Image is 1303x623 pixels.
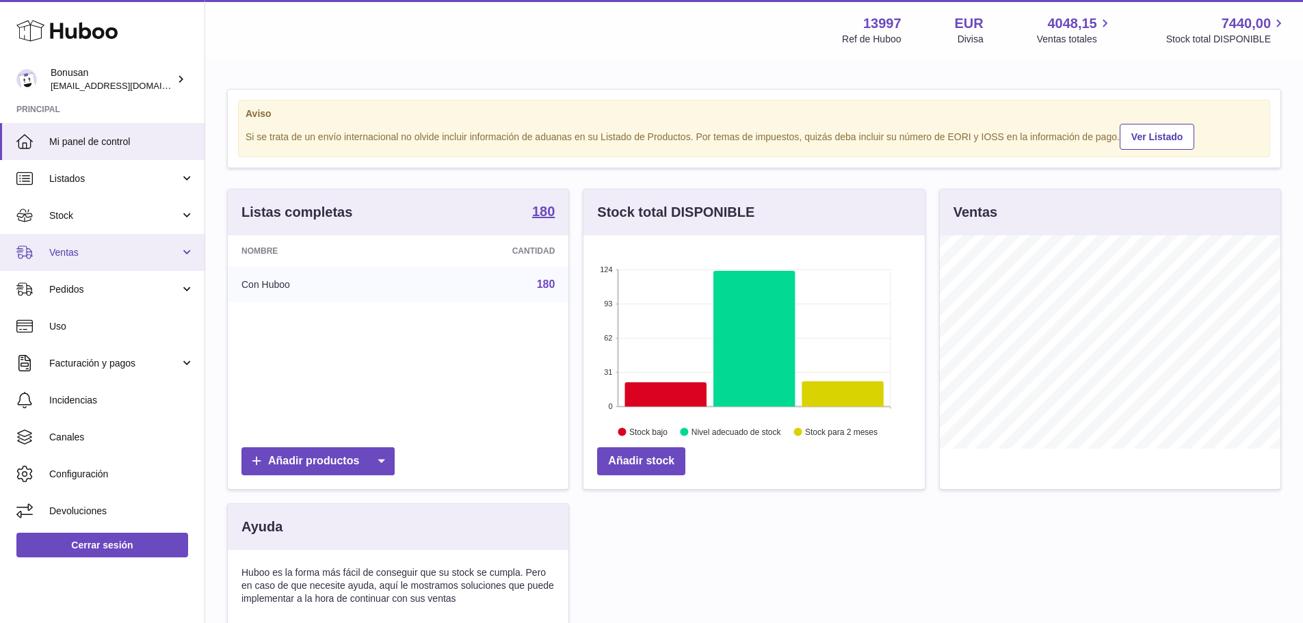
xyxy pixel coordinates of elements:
span: Listados [49,172,180,185]
strong: EUR [955,14,984,33]
text: 62 [605,334,613,342]
text: Stock para 2 meses [805,427,878,437]
a: 7440,00 Stock total DISPONIBLE [1166,14,1287,46]
div: Divisa [958,33,984,46]
p: Huboo es la forma más fácil de conseguir que su stock se cumpla. Pero en caso de que necesite ayu... [241,566,555,605]
span: Stock total DISPONIBLE [1166,33,1287,46]
div: Bonusan [51,66,174,92]
span: Mi panel de control [49,135,194,148]
h3: Listas completas [241,203,352,222]
h3: Stock total DISPONIBLE [597,203,754,222]
th: Nombre [228,235,405,267]
span: Ventas [49,246,180,259]
a: Añadir productos [241,447,395,475]
span: Configuración [49,468,194,481]
text: 31 [605,368,613,376]
td: Con Huboo [228,267,405,302]
a: Ver Listado [1120,124,1194,150]
span: Ventas totales [1037,33,1113,46]
span: Uso [49,320,194,333]
strong: 13997 [863,14,901,33]
text: Stock bajo [629,427,668,437]
span: Incidencias [49,394,194,407]
strong: 180 [532,204,555,218]
span: Canales [49,431,194,444]
a: 180 [537,278,555,290]
img: info@bonusan.es [16,69,37,90]
text: 124 [600,265,612,274]
span: Facturación y pagos [49,357,180,370]
span: [EMAIL_ADDRESS][DOMAIN_NAME] [51,80,201,91]
h3: Ventas [953,203,997,222]
h3: Ayuda [241,518,282,536]
th: Cantidad [405,235,569,267]
strong: Aviso [246,107,1263,120]
text: 93 [605,300,613,308]
a: Cerrar sesión [16,533,188,557]
span: Devoluciones [49,505,194,518]
text: 0 [609,402,613,410]
span: Pedidos [49,283,180,296]
a: 4048,15 Ventas totales [1037,14,1113,46]
span: Stock [49,209,180,222]
text: Nivel adecuado de stock [692,427,782,437]
div: Si se trata de un envío internacional no olvide incluir información de aduanas en su Listado de P... [246,122,1263,150]
a: Añadir stock [597,447,685,475]
span: 7440,00 [1222,14,1271,33]
span: 4048,15 [1047,14,1096,33]
div: Ref de Huboo [842,33,901,46]
a: 180 [532,204,555,221]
